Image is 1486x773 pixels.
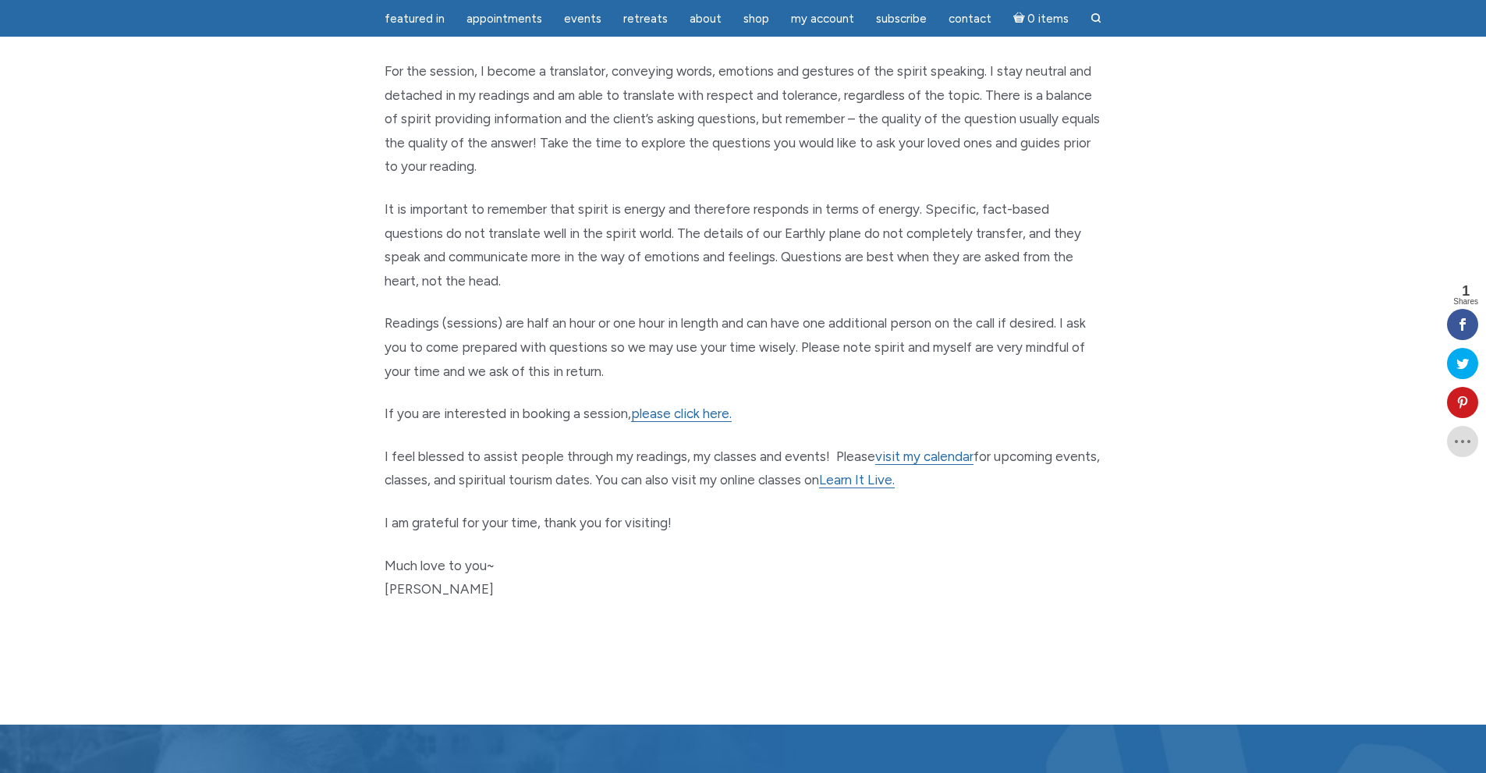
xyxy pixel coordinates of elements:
[385,445,1102,492] p: I feel blessed to assist people through my readings, my classes and events! Please for upcoming e...
[939,4,1001,34] a: Contact
[385,12,445,26] span: featured in
[791,12,854,26] span: My Account
[1013,12,1028,26] i: Cart
[949,12,991,26] span: Contact
[734,4,778,34] a: Shop
[555,4,611,34] a: Events
[782,4,864,34] a: My Account
[1453,298,1478,306] span: Shares
[1027,13,1069,25] span: 0 items
[875,449,974,465] a: visit my calendar
[385,402,1102,426] p: If you are interested in booking a session,
[385,59,1102,179] p: For the session, I become a translator, conveying words, emotions and gestures of the spirit spea...
[819,472,895,488] a: Learn It Live.
[457,4,551,34] a: Appointments
[623,12,668,26] span: Retreats
[867,4,936,34] a: Subscribe
[680,4,731,34] a: About
[690,12,722,26] span: About
[1453,284,1478,298] span: 1
[466,12,542,26] span: Appointments
[614,4,677,34] a: Retreats
[385,511,1102,535] p: I am grateful for your time, thank you for visiting!
[385,197,1102,293] p: It is important to remember that spirit is energy and therefore responds in terms of energy. Spec...
[743,12,769,26] span: Shop
[385,554,1102,601] p: Much love to you~ [PERSON_NAME]
[1004,2,1079,34] a: Cart0 items
[876,12,927,26] span: Subscribe
[564,12,601,26] span: Events
[631,406,732,422] a: please click here.
[385,311,1102,383] p: Readings (sessions) are half an hour or one hour in length and can have one additional person on ...
[375,4,454,34] a: featured in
